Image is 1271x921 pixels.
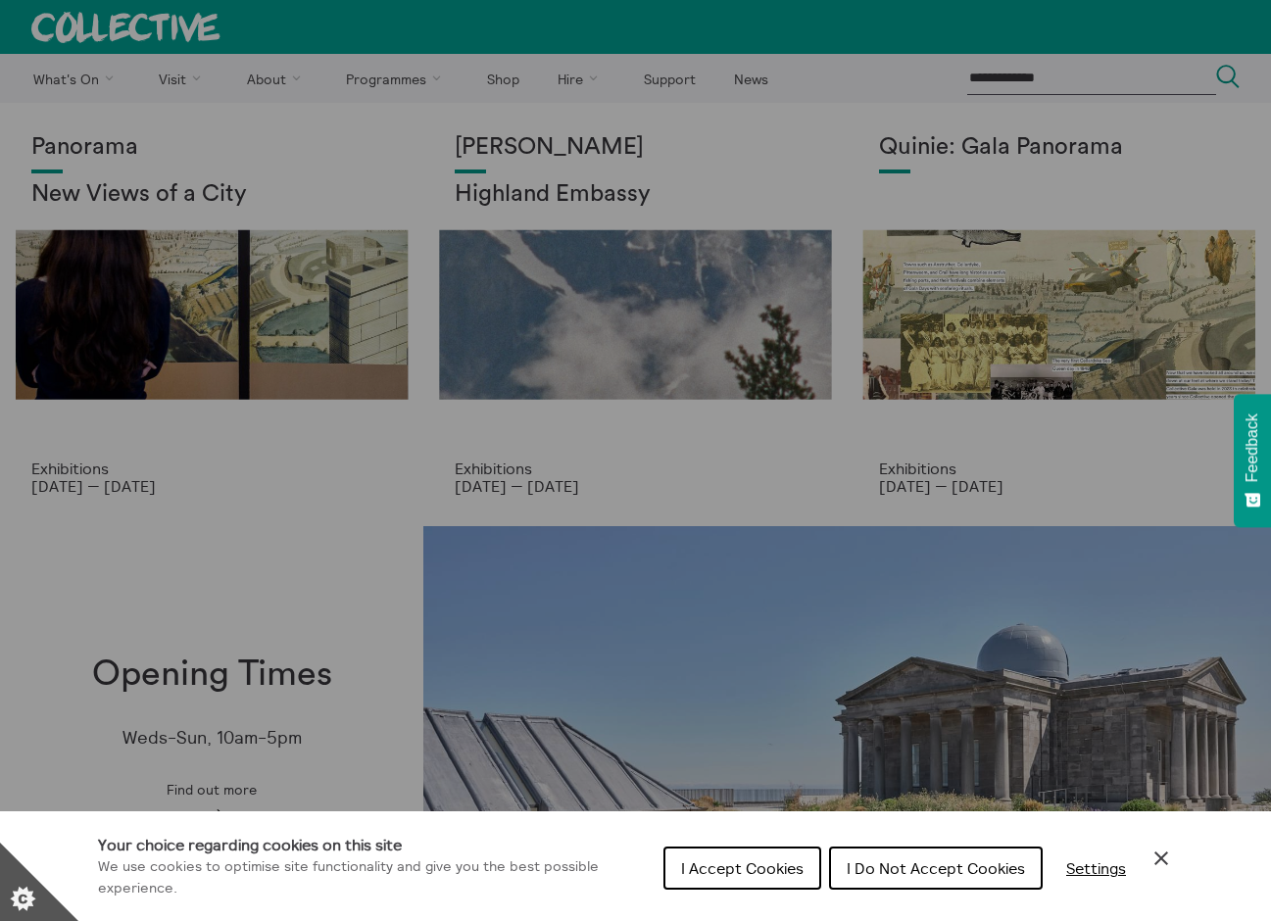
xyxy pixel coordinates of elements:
[1149,847,1173,870] button: Close Cookie Control
[663,847,821,890] button: I Accept Cookies
[98,833,648,856] h1: Your choice regarding cookies on this site
[1234,394,1271,527] button: Feedback - Show survey
[1051,848,1142,888] button: Settings
[847,858,1025,878] span: I Do Not Accept Cookies
[681,858,804,878] span: I Accept Cookies
[98,856,648,898] p: We use cookies to optimise site functionality and give you the best possible experience.
[1244,413,1261,482] span: Feedback
[829,847,1043,890] button: I Do Not Accept Cookies
[1066,858,1126,878] span: Settings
